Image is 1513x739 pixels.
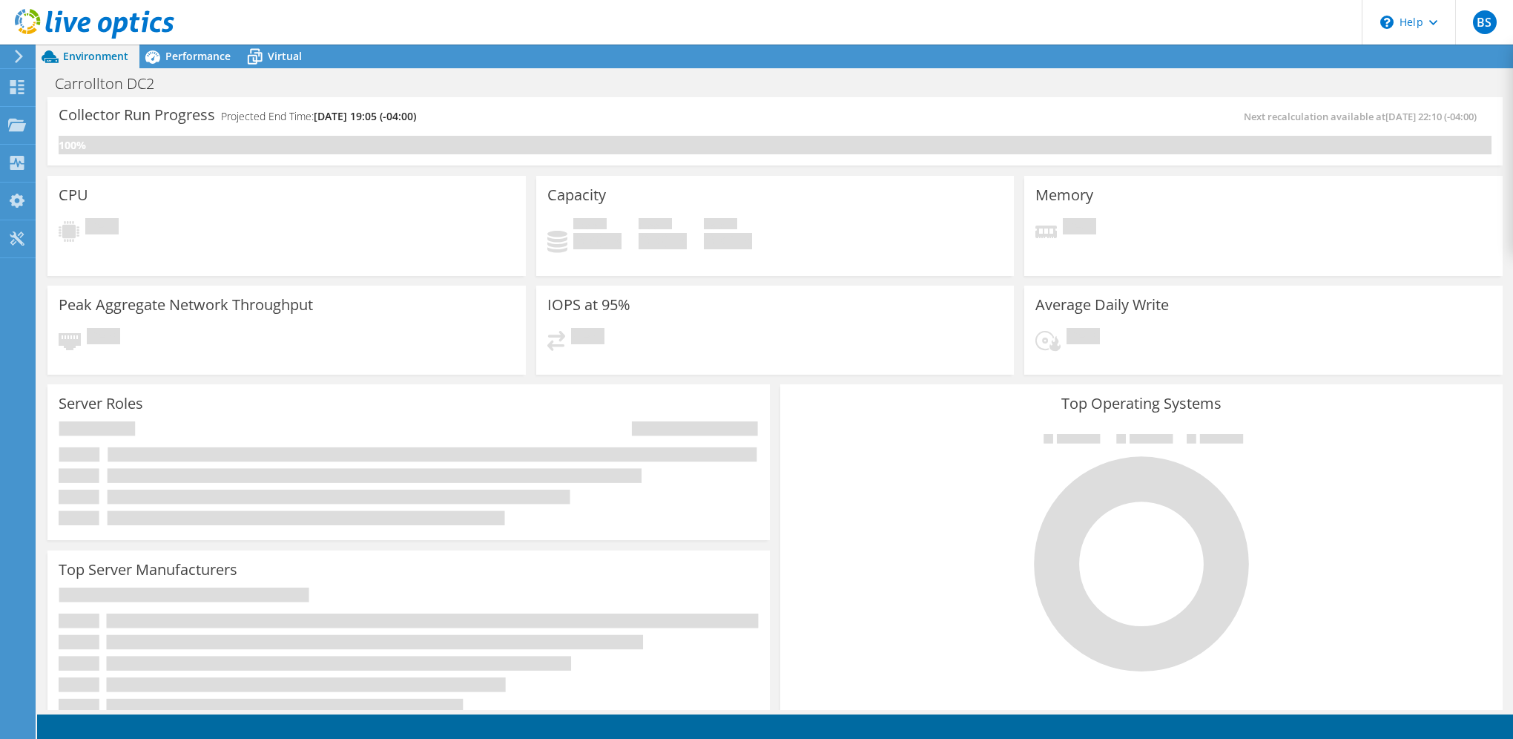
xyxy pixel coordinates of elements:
[639,233,687,249] h4: 0 GiB
[547,297,630,313] h3: IOPS at 95%
[1385,110,1477,123] span: [DATE] 22:10 (-04:00)
[59,562,237,578] h3: Top Server Manufacturers
[573,218,607,233] span: Used
[1067,328,1100,348] span: Pending
[314,109,416,123] span: [DATE] 19:05 (-04:00)
[63,49,128,63] span: Environment
[59,187,88,203] h3: CPU
[87,328,120,348] span: Pending
[547,187,606,203] h3: Capacity
[1380,16,1394,29] svg: \n
[1063,218,1096,238] span: Pending
[59,297,313,313] h3: Peak Aggregate Network Throughput
[59,395,143,412] h3: Server Roles
[1035,187,1093,203] h3: Memory
[165,49,231,63] span: Performance
[268,49,302,63] span: Virtual
[221,108,416,125] h4: Projected End Time:
[704,233,752,249] h4: 0 GiB
[1473,10,1497,34] span: BS
[639,218,672,233] span: Free
[85,218,119,238] span: Pending
[704,218,737,233] span: Total
[48,76,177,92] h1: Carrollton DC2
[573,233,622,249] h4: 0 GiB
[791,395,1491,412] h3: Top Operating Systems
[1244,110,1484,123] span: Next recalculation available at
[1035,297,1169,313] h3: Average Daily Write
[571,328,604,348] span: Pending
